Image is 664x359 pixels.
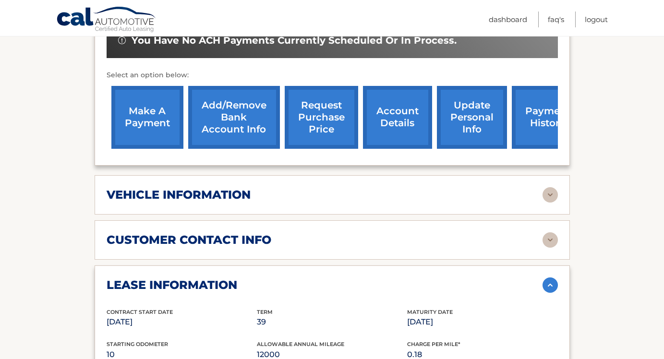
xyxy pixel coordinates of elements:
img: accordion-active.svg [543,277,558,293]
p: [DATE] [107,315,257,329]
span: Maturity Date [407,309,453,315]
p: 39 [257,315,407,329]
h2: vehicle information [107,188,251,202]
img: accordion-rest.svg [543,232,558,248]
a: make a payment [111,86,183,149]
span: Charge Per Mile* [407,341,460,347]
span: You have no ACH payments currently scheduled or in process. [132,35,457,47]
a: request purchase price [285,86,358,149]
a: payment history [512,86,584,149]
span: Starting Odometer [107,341,168,347]
a: account details [363,86,432,149]
a: FAQ's [548,12,564,27]
img: accordion-rest.svg [543,187,558,203]
a: Logout [585,12,608,27]
span: Allowable Annual Mileage [257,341,344,347]
a: Cal Automotive [56,6,157,34]
h2: customer contact info [107,233,271,247]
a: Dashboard [489,12,527,27]
p: Select an option below: [107,70,558,81]
span: Contract Start Date [107,309,173,315]
a: update personal info [437,86,507,149]
a: Add/Remove bank account info [188,86,280,149]
p: [DATE] [407,315,557,329]
h2: lease information [107,278,237,292]
span: Term [257,309,273,315]
img: alert-white.svg [118,36,126,44]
